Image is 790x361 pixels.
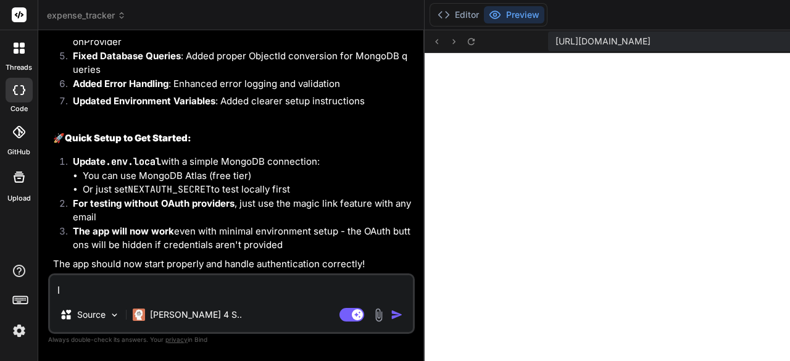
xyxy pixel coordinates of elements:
[73,225,412,252] p: even with minimal environment setup - the OAuth buttons will be hidden if credentials aren't prov...
[73,197,235,209] strong: For testing without OAuth providers
[53,131,412,146] h2: 🚀
[73,95,215,107] strong: Updated Environment Variables
[484,6,544,23] button: Preview
[63,49,412,77] li: : Added proper ObjectId conversion for MongoDB queries
[555,35,651,48] span: [URL][DOMAIN_NAME]
[7,147,30,157] label: GitHub
[63,94,412,112] li: : Added clearer setup instructions
[73,50,181,62] strong: Fixed Database Queries
[433,6,484,23] button: Editor
[128,183,211,196] code: NEXTAUTH_SECRET
[83,183,412,197] li: Or just set to test locally first
[109,310,120,320] img: Pick Models
[48,334,415,346] p: Always double-check its answers. Your in Bind
[83,169,412,183] li: You can use MongoDB Atlas (free tier)
[391,309,403,321] img: icon
[150,309,242,321] p: [PERSON_NAME] 4 S..
[73,156,161,167] strong: Update
[7,193,31,204] label: Upload
[73,78,168,89] strong: Added Error Handling
[73,155,412,169] p: with a simple MongoDB connection:
[77,309,106,321] p: Source
[133,309,145,321] img: Claude 4 Sonnet
[65,132,191,144] strong: Quick Setup to Get Started:
[372,308,386,322] img: attachment
[73,225,174,237] strong: The app will now work
[106,156,161,168] code: .env.local
[73,197,412,225] p: , just use the magic link feature with any email
[53,257,412,272] p: The app should now start properly and handle authentication correctly!
[47,9,126,22] span: expense_tracker
[10,104,28,114] label: code
[9,320,30,341] img: settings
[165,336,188,343] span: privacy
[63,77,412,94] li: : Enhanced error logging and validation
[6,62,32,73] label: threads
